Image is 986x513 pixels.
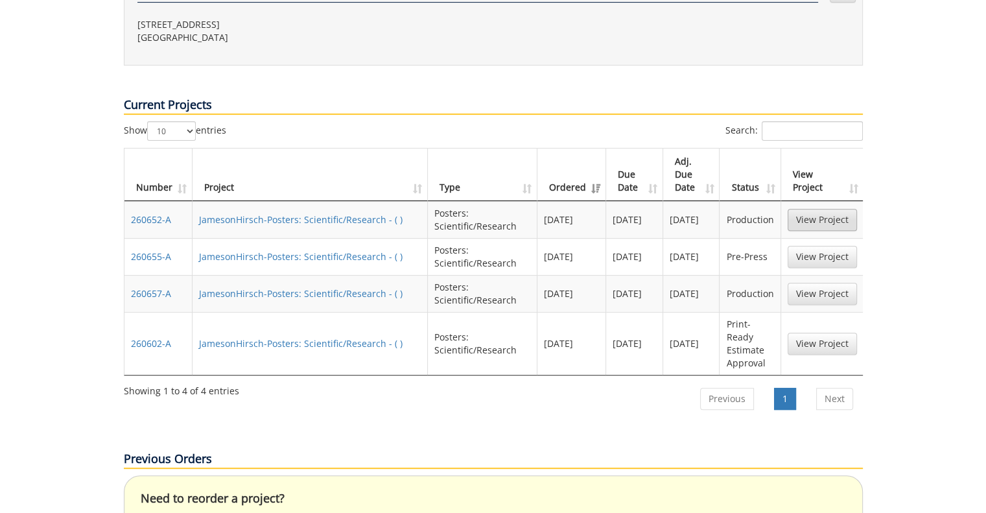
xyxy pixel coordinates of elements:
td: Production [720,201,781,238]
td: [DATE] [537,312,606,375]
label: Search: [725,121,863,141]
select: Showentries [147,121,196,141]
p: [GEOGRAPHIC_DATA] [137,31,484,44]
td: [DATE] [663,238,720,275]
td: [DATE] [606,275,663,312]
td: Print-Ready Estimate Approval [720,312,781,375]
th: View Project: activate to sort column ascending [781,149,863,201]
th: Type: activate to sort column ascending [428,149,537,201]
th: Ordered: activate to sort column ascending [537,149,606,201]
th: Number: activate to sort column ascending [124,149,193,201]
a: 260657-A [131,287,171,300]
th: Project: activate to sort column ascending [193,149,428,201]
a: JamesonHirsch-Posters: Scientific/Research - ( ) [199,250,403,263]
td: Posters: Scientific/Research [428,312,537,375]
a: View Project [788,209,857,231]
a: View Project [788,333,857,355]
a: View Project [788,246,857,268]
a: View Project [788,283,857,305]
a: JamesonHirsch-Posters: Scientific/Research - ( ) [199,337,403,350]
td: [DATE] [606,312,663,375]
a: Next [816,388,853,410]
td: Posters: Scientific/Research [428,238,537,275]
p: Current Projects [124,97,863,115]
td: Pre-Press [720,238,781,275]
label: Show entries [124,121,226,141]
td: Posters: Scientific/Research [428,275,537,312]
th: Status: activate to sort column ascending [720,149,781,201]
td: Posters: Scientific/Research [428,201,537,238]
a: JamesonHirsch-Posters: Scientific/Research - ( ) [199,213,403,226]
td: [DATE] [663,275,720,312]
th: Adj. Due Date: activate to sort column ascending [663,149,720,201]
div: Showing 1 to 4 of 4 entries [124,379,239,398]
a: 260602-A [131,337,171,350]
h4: Need to reorder a project? [141,492,846,505]
p: Previous Orders [124,451,863,469]
a: 260652-A [131,213,171,226]
td: Production [720,275,781,312]
td: [DATE] [537,275,606,312]
td: [DATE] [537,238,606,275]
td: [DATE] [606,238,663,275]
a: JamesonHirsch-Posters: Scientific/Research - ( ) [199,287,403,300]
a: 260655-A [131,250,171,263]
td: [DATE] [663,201,720,238]
a: 1 [774,388,796,410]
td: [DATE] [606,201,663,238]
th: Due Date: activate to sort column ascending [606,149,663,201]
a: Previous [700,388,754,410]
td: [DATE] [537,201,606,238]
p: [STREET_ADDRESS] [137,18,484,31]
input: Search: [762,121,863,141]
td: [DATE] [663,312,720,375]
